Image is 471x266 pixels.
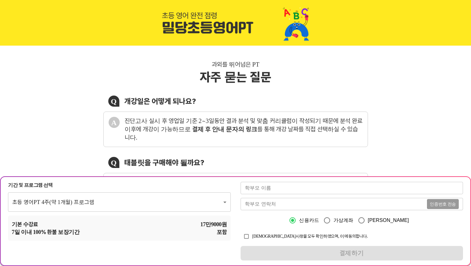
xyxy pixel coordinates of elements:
div: 기간 및 프로그램 선택 [8,182,231,189]
span: 17만9000 원 [197,220,227,228]
div: Q [108,144,119,155]
span: 가상계좌 [333,217,353,224]
div: A [109,165,120,176]
b: 가정에서 사용 중인 PC 또는 태블릿 [125,165,363,180]
div: 화상으로 진행되는 서비스가 아니기 때문에 학생 측에서 별도로 장비를 구매할 필요 없으며 으로도 학습할 수 있습니다. [125,165,363,181]
span: 7 일 이내 100% 환불 보장기간 [12,228,77,236]
span: [PERSON_NAME] [368,217,409,224]
img: 1 [162,5,309,41]
div: 과외를 뛰어넘은 PT [212,60,259,68]
div: A [109,114,120,125]
div: Q [108,92,119,104]
input: 학부모 연락처를 입력해주세요 [241,198,430,210]
span: 신용카드 [299,217,319,224]
input: 학부모 이름을 입력해주세요 [241,182,463,194]
div: 자주 묻는 질문 [201,68,271,83]
div: 진단고사 실시 후 영업일 기준 2~3일동안 결과 분석 및 맞춤 커리큘럼이 작성되기 때문에 분석 완료 이후에 개강이 가능하므로 를 통해 개강 날짜를 직접 선택하실 수 있습니다. [125,114,363,129]
span: [DEMOGRAPHIC_DATA]사항을 모두 확인하였으며, 이에 동의합니다. [252,234,362,239]
div: 개강일은 어떻게 되나요? [124,94,196,103]
div: 초등 영어PT 4주(약 1개월) 프로그램 [8,192,231,211]
span: 기본 수강료 [12,220,37,228]
div: 태블릿을 구매해야 될까요? [124,145,202,154]
b: 결제 후 안내 문자의 링크 [187,121,245,129]
span: 포함 [217,228,227,236]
